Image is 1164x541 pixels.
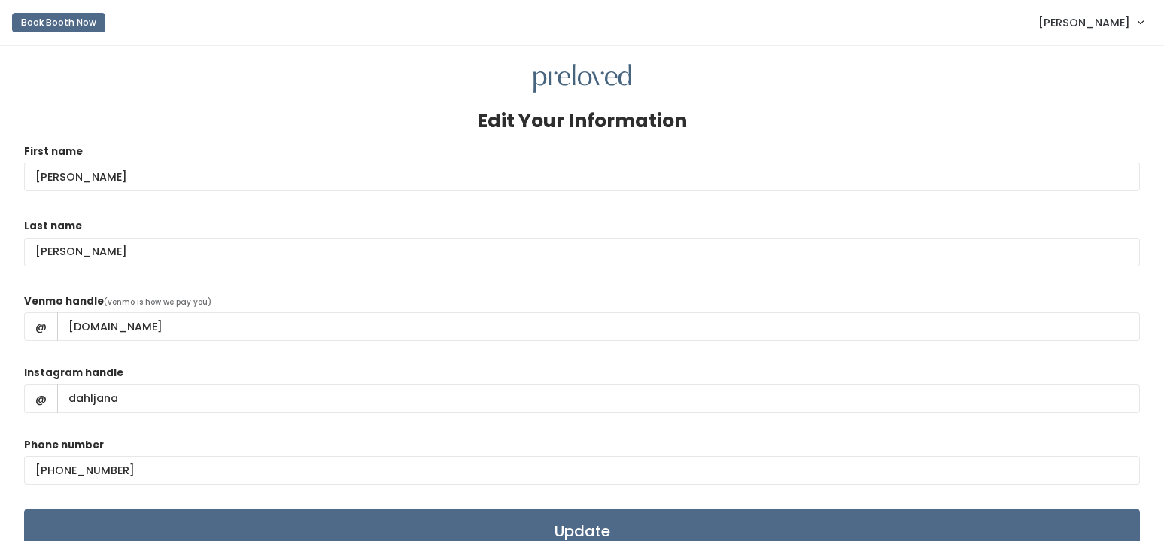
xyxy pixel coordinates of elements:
button: Book Booth Now [12,13,105,32]
span: @ [24,312,58,341]
span: (venmo is how we pay you) [104,296,211,308]
a: Book Booth Now [12,6,105,39]
input: handle [57,312,1140,341]
img: preloved logo [533,64,631,93]
span: @ [24,384,58,413]
label: Last name [24,219,82,234]
a: [PERSON_NAME] [1023,6,1158,38]
label: First name [24,144,83,160]
span: [PERSON_NAME] [1038,14,1130,31]
input: (___) ___-____ [24,456,1140,485]
label: Phone number [24,438,104,453]
h3: Edit Your Information [477,111,687,132]
label: Venmo handle [24,294,104,309]
input: handle [57,384,1140,413]
label: Instagram handle [24,366,123,381]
